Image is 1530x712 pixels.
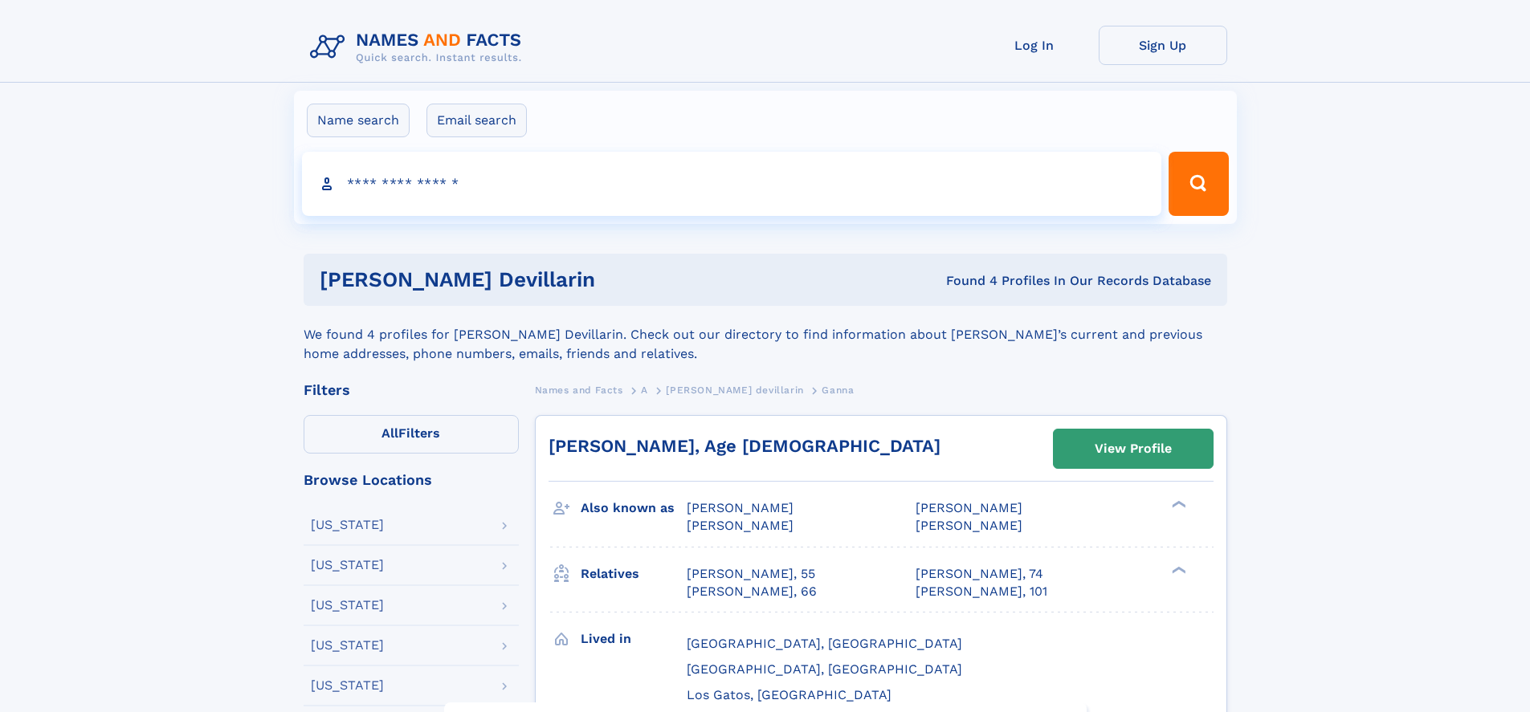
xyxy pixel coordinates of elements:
[687,583,817,600] a: [PERSON_NAME], 66
[687,500,794,515] span: [PERSON_NAME]
[666,384,803,396] span: [PERSON_NAME] devillarin
[916,500,1022,515] span: [PERSON_NAME]
[687,565,815,583] a: [PERSON_NAME], 55
[304,473,519,487] div: Browse Locations
[1168,564,1187,575] div: ❯
[1168,499,1187,510] div: ❯
[311,679,384,692] div: [US_STATE]
[535,380,623,400] a: Names and Facts
[581,560,687,588] h3: Relatives
[916,518,1022,533] span: [PERSON_NAME]
[581,625,687,653] h3: Lived in
[916,583,1047,600] a: [PERSON_NAME], 101
[687,661,962,677] span: [GEOGRAPHIC_DATA], [GEOGRAPHIC_DATA]
[549,436,940,456] a: [PERSON_NAME], Age [DEMOGRAPHIC_DATA]
[426,104,527,137] label: Email search
[304,26,535,69] img: Logo Names and Facts
[916,565,1043,583] a: [PERSON_NAME], 74
[320,270,771,290] h1: [PERSON_NAME] Devillarin
[304,415,519,454] label: Filters
[822,384,854,396] span: Ganna
[641,380,648,400] a: A
[1169,152,1228,216] button: Search Button
[687,518,794,533] span: [PERSON_NAME]
[304,306,1227,364] div: We found 4 profiles for [PERSON_NAME] Devillarin. Check out our directory to find information abo...
[311,519,384,531] div: [US_STATE]
[581,494,687,522] h3: Also known as
[1099,26,1227,65] a: Sign Up
[302,152,1162,216] input: search input
[770,272,1211,290] div: Found 4 Profiles In Our Records Database
[1054,429,1213,468] a: View Profile
[666,380,803,400] a: [PERSON_NAME] devillarin
[311,639,384,652] div: [US_STATE]
[381,425,398,441] span: All
[687,636,962,651] span: [GEOGRAPHIC_DATA], [GEOGRAPHIC_DATA]
[311,559,384,572] div: [US_STATE]
[1095,430,1172,467] div: View Profile
[687,687,891,702] span: Los Gatos, [GEOGRAPHIC_DATA]
[641,384,648,396] span: A
[304,383,519,397] div: Filters
[311,599,384,612] div: [US_STATE]
[970,26,1099,65] a: Log In
[307,104,410,137] label: Name search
